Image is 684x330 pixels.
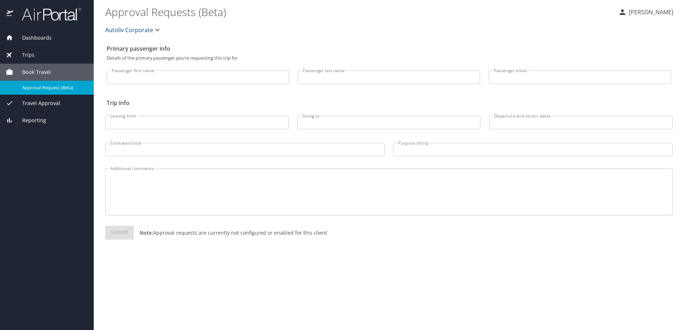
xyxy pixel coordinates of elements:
img: airportal-logo.png [14,7,81,21]
span: Book Travel [13,68,51,76]
span: Reporting [13,116,46,124]
p: Details of the primary passenger you're requesting this trip for [107,56,671,60]
span: Dashboards [13,34,52,42]
p: [PERSON_NAME] [627,8,673,16]
p: Approval requests are currently not configured or enabled for this client [134,229,327,236]
strong: Note: [140,229,153,236]
span: Autoliv Corporate [105,25,153,35]
span: Approval Request (Beta) [22,84,85,91]
h1: Approval Requests (Beta) [105,1,612,23]
span: Trips [13,51,34,59]
h2: Primary passenger info [107,43,671,54]
button: Autoliv Corporate [102,23,165,37]
button: [PERSON_NAME] [615,6,676,19]
h2: Trip info [107,97,671,109]
span: Travel Approval [13,99,60,107]
img: icon-airportal.png [6,7,14,21]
